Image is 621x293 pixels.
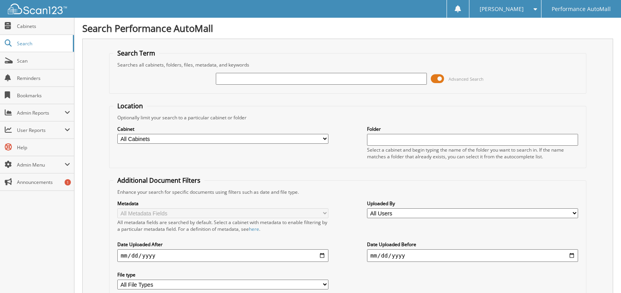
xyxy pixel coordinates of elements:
[367,200,578,207] label: Uploaded By
[113,114,582,121] div: Optionally limit your search to a particular cabinet or folder
[17,144,70,151] span: Help
[113,189,582,195] div: Enhance your search for specific documents using filters such as date and file type.
[17,109,65,116] span: Admin Reports
[17,40,69,47] span: Search
[113,49,159,57] legend: Search Term
[17,57,70,64] span: Scan
[113,102,147,110] legend: Location
[17,179,70,185] span: Announcements
[480,7,524,11] span: [PERSON_NAME]
[17,92,70,99] span: Bookmarks
[449,76,484,82] span: Advanced Search
[17,161,65,168] span: Admin Menu
[8,4,67,14] img: scan123-logo-white.svg
[117,271,328,278] label: File type
[249,226,259,232] a: here
[367,241,578,248] label: Date Uploaded Before
[117,241,328,248] label: Date Uploaded After
[17,127,65,134] span: User Reports
[17,75,70,82] span: Reminders
[82,22,613,35] h1: Search Performance AutoMall
[117,200,328,207] label: Metadata
[65,179,71,185] div: 1
[367,146,578,160] div: Select a cabinet and begin typing the name of the folder you want to search in. If the name match...
[113,61,582,68] div: Searches all cabinets, folders, files, metadata, and keywords
[17,23,70,30] span: Cabinets
[117,126,328,132] label: Cabinet
[367,126,578,132] label: Folder
[113,176,204,185] legend: Additional Document Filters
[552,7,611,11] span: Performance AutoMall
[367,249,578,262] input: end
[117,249,328,262] input: start
[117,219,328,232] div: All metadata fields are searched by default. Select a cabinet with metadata to enable filtering b...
